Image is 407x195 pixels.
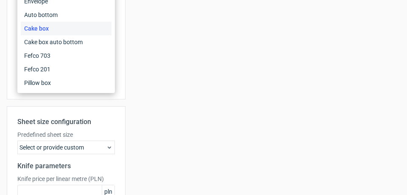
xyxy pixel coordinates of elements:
[21,62,112,76] div: Fefco 201
[21,49,112,62] div: Fefco 703
[17,175,115,183] label: Knife price per linear metre (PLN)
[17,117,115,127] h2: Sheet size configuration
[21,35,112,49] div: Cake box auto bottom
[21,22,112,35] div: Cake box
[21,8,112,22] div: Auto bottom
[21,76,112,90] div: Pillow box
[17,161,115,171] h2: Knife parameters
[17,130,115,139] label: Predefined sheet size
[17,141,115,154] div: Select or provide custom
